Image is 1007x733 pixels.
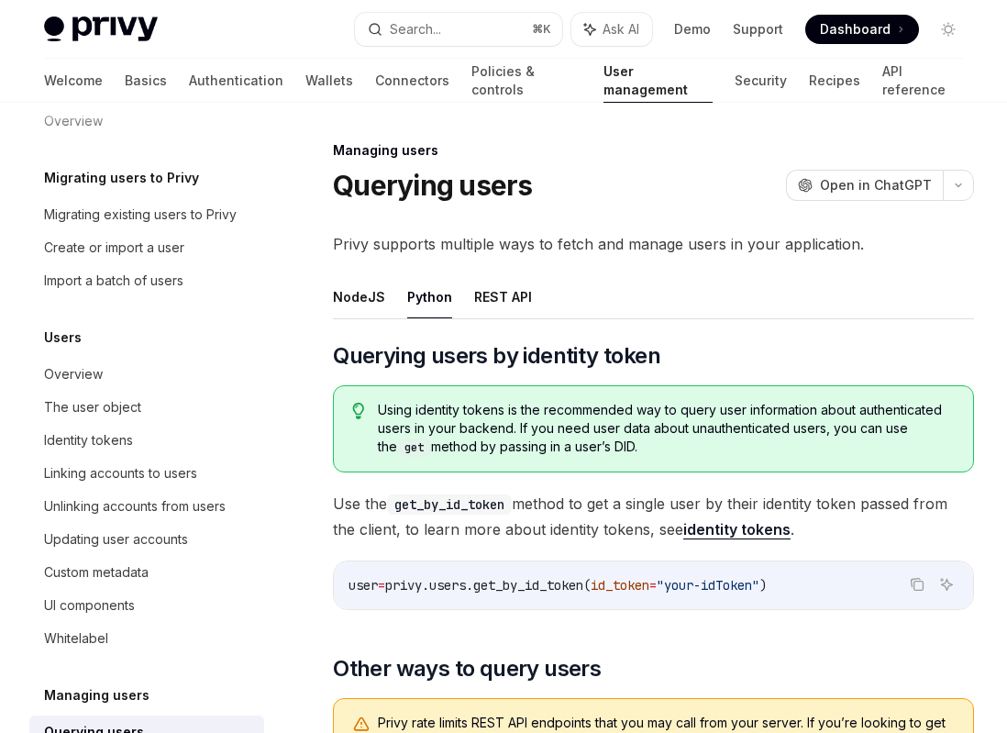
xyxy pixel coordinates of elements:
div: Search... [390,18,441,40]
a: Create or import a user [29,231,264,264]
button: REST API [474,275,532,318]
span: id_token [591,577,649,594]
div: Overview [44,363,103,385]
div: Import a batch of users [44,270,183,292]
a: Custom metadata [29,556,264,589]
a: Welcome [44,59,103,103]
div: Managing users [333,141,974,160]
code: get_by_id_token [387,494,512,515]
span: Ask AI [603,20,639,39]
a: UI components [29,589,264,622]
div: Migrating existing users to Privy [44,204,237,226]
span: "your-idToken" [657,577,759,594]
a: Import a batch of users [29,264,264,297]
button: Ask AI [935,572,958,596]
a: Identity tokens [29,424,264,457]
button: Python [407,275,452,318]
h5: Managing users [44,684,149,706]
a: Authentication [189,59,283,103]
span: Querying users by identity token [333,341,660,371]
img: light logo [44,17,158,42]
span: ⌘ K [532,22,551,37]
a: Updating user accounts [29,523,264,556]
div: Custom metadata [44,561,149,583]
a: API reference [882,59,963,103]
span: ) [759,577,767,594]
a: Support [733,20,783,39]
span: privy.users.get_by_id_token( [385,577,591,594]
a: Overview [29,358,264,391]
a: Migrating existing users to Privy [29,198,264,231]
div: Identity tokens [44,429,133,451]
h5: Migrating users to Privy [44,167,199,189]
a: Unlinking accounts from users [29,490,264,523]
h5: Users [44,327,82,349]
span: Open in ChatGPT [820,176,932,194]
h1: Querying users [333,169,533,202]
a: Wallets [305,59,353,103]
a: Linking accounts to users [29,457,264,490]
button: Open in ChatGPT [786,170,943,201]
a: Whitelabel [29,622,264,655]
span: Use the method to get a single user by their identity token passed from the client, to learn more... [333,491,974,542]
a: identity tokens [683,520,791,539]
a: Dashboard [805,15,919,44]
span: user [349,577,378,594]
span: Privy supports multiple ways to fetch and manage users in your application. [333,231,974,257]
code: get [397,439,431,457]
span: = [649,577,657,594]
div: Create or import a user [44,237,184,259]
a: Connectors [375,59,449,103]
a: Demo [674,20,711,39]
button: Ask AI [571,13,652,46]
a: Security [735,59,787,103]
div: Unlinking accounts from users [44,495,226,517]
svg: Tip [352,403,365,419]
div: Whitelabel [44,627,108,650]
span: = [378,577,385,594]
a: Basics [125,59,167,103]
span: Dashboard [820,20,891,39]
a: Recipes [809,59,860,103]
button: Copy the contents from the code block [905,572,929,596]
div: Updating user accounts [44,528,188,550]
div: Linking accounts to users [44,462,197,484]
span: Using identity tokens is the recommended way to query user information about authenticated users ... [378,401,955,457]
div: The user object [44,396,141,418]
a: User management [603,59,713,103]
span: Other ways to query users [333,654,601,683]
button: Toggle dark mode [934,15,963,44]
a: The user object [29,391,264,424]
button: NodeJS [333,275,385,318]
button: Search...⌘K [355,13,561,46]
div: UI components [44,594,135,616]
a: Policies & controls [471,59,581,103]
